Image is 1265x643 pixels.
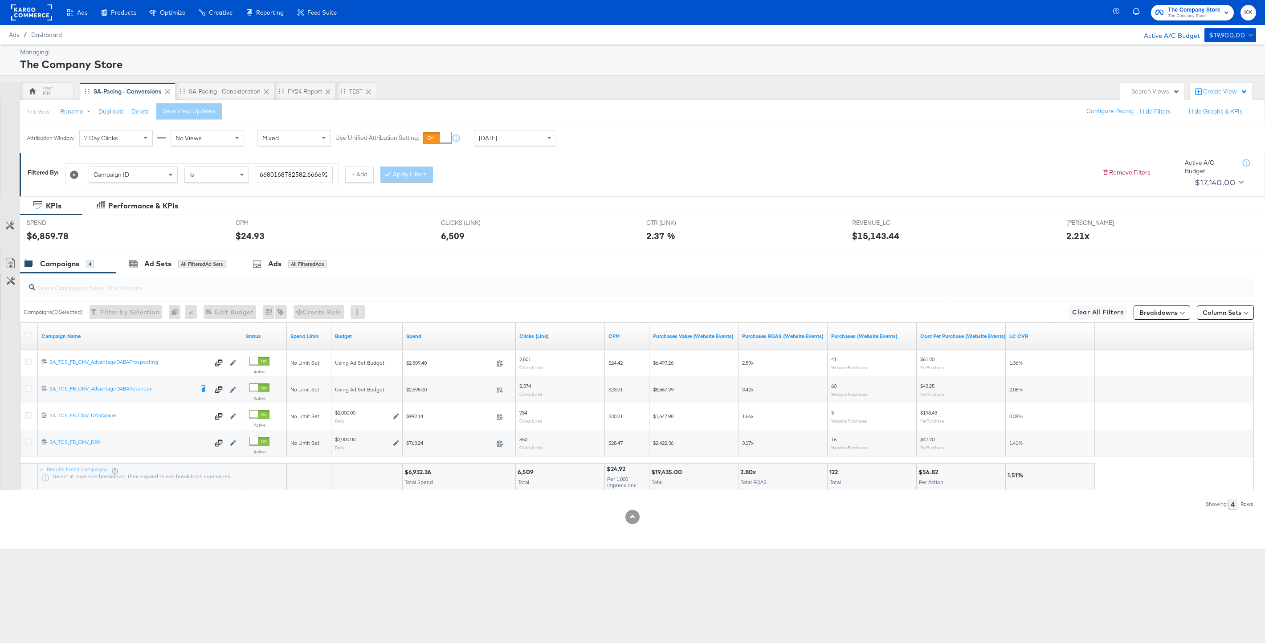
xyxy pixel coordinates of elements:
[441,219,508,227] span: CLICKS (LINK)
[1168,5,1220,15] span: The Company Store
[1204,28,1256,42] button: $19,900.00
[652,479,663,486] span: Total
[27,219,94,227] span: SPEND
[653,413,673,419] span: $1,647.98
[1009,333,1091,340] a: 1/0 Purchases / Clicks
[46,201,61,211] div: KPIs
[742,440,754,446] span: 3.17x
[406,413,493,420] span: $992.14
[189,171,194,179] span: Is
[920,418,944,423] sub: Per Purchase
[1185,159,1234,175] div: Active A/C Budget
[31,31,62,38] a: Dashboard
[108,201,178,211] div: Performance & KPIs
[919,479,943,486] span: Per Action
[519,356,531,363] span: 2,501
[404,468,434,477] div: $6,932.36
[1102,168,1151,177] button: Remove Filters
[160,9,185,16] span: Optimize
[209,9,233,16] span: Creative
[653,359,673,366] span: $6,497.26
[831,365,867,370] sub: Website Purchases
[920,333,1006,340] a: The average cost for each purchase tracked by your Custom Audience pixel on your website after pe...
[20,48,1254,57] div: Managing:
[345,167,374,183] button: + Add
[518,468,536,477] div: 6,509
[1209,30,1245,41] div: $19,900.00
[256,167,333,183] input: Enter a search term
[519,365,542,370] sub: Clicks (Link)
[77,9,87,16] span: Ads
[335,445,344,450] sub: Daily
[131,107,150,116] button: Delete
[249,422,269,428] label: Active
[180,89,185,94] div: Drag to reorder tab
[831,410,834,416] span: 5
[262,134,279,142] span: Mixed
[1151,5,1234,20] button: The Company StoreThe Company Store
[852,219,919,227] span: REVENUE_LC
[831,391,867,397] sub: Website Purchases
[920,391,944,397] sub: Per Purchase
[290,440,319,446] span: No Limit Set
[279,89,284,94] div: Drag to reorder tab
[519,418,542,423] sub: Clicks (Link)
[288,260,327,268] div: All Filtered Ads
[35,275,1138,293] input: Search Campaigns by Name, ID or Objective
[1240,501,1254,507] div: Rows
[24,308,83,316] div: Campaigns ( 0 Selected)
[920,445,944,450] sub: Per Purchase
[831,418,867,423] sub: Website Purchases
[831,383,837,390] span: 60
[1189,107,1243,116] button: Hide Graphs & KPIs
[920,436,934,443] span: $47.70
[1080,103,1140,119] button: Configure Pacing
[41,333,239,340] a: Your campaign name.
[830,479,841,486] span: Total
[27,108,50,115] div: This View:
[829,468,841,477] div: 122
[335,418,344,423] sub: Daily
[290,333,328,340] a: If set, this is the maximum spend for your campaign.
[1008,472,1026,480] div: 1.51%
[653,386,673,393] span: $8,867.39
[9,31,19,38] span: Ads
[920,383,934,390] span: $43.25
[479,134,497,142] span: [DATE]
[111,9,136,16] span: Products
[98,107,125,116] button: Duplicate
[49,412,209,419] div: SA_TCS_FB_CNV_DABAValue
[19,31,31,38] span: /
[169,305,185,319] div: 0
[335,436,355,444] div: $2,000.00
[405,479,433,486] span: Total Spend
[608,333,646,340] a: The average cost you've paid to have 1,000 impressions of your ad.
[40,259,79,269] div: Campaigns
[608,386,623,393] span: $23.01
[94,87,162,96] div: SA-Pacing - Conversions
[1066,219,1133,227] span: [PERSON_NAME]
[249,369,269,374] label: Active
[607,476,637,489] span: Per 1,000 Impressions
[519,445,542,450] sub: Clicks (Link)
[742,359,754,366] span: 2.59x
[608,413,623,419] span: $30.21
[608,440,623,446] span: $28.47
[831,356,837,363] span: 41
[918,468,941,477] div: $56.82
[335,359,399,366] div: Using Ad Set Budget
[236,219,302,227] span: CPM
[1168,12,1220,20] span: The Company Store
[920,365,944,370] sub: Per Purchase
[86,260,94,268] div: 4
[1069,305,1127,320] button: Clear All Filters
[307,9,337,16] span: Feed Suite
[1009,440,1023,446] span: 1.41%
[646,229,675,242] div: 2.37 %
[28,168,59,177] div: Filtered By:
[831,333,913,340] a: The number of times a purchase was made tracked by your Custom Audience pixel on your website aft...
[27,229,69,242] div: $6,859.78
[335,410,355,417] div: $2,000.00
[290,359,319,366] span: No Limit Set
[651,468,685,477] div: $19,435.00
